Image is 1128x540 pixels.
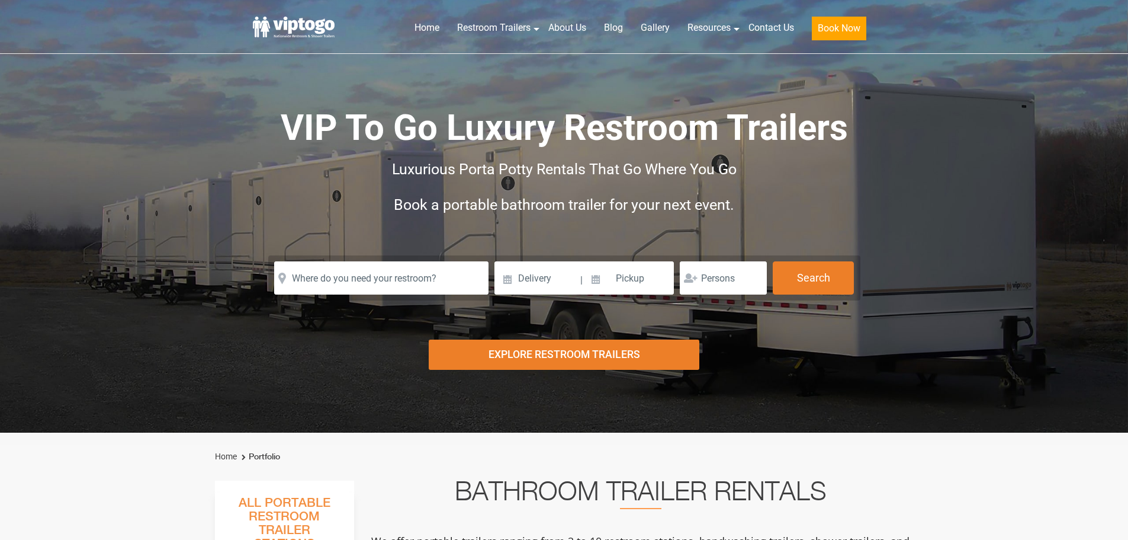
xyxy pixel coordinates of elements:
a: Restroom Trailers [448,15,539,41]
button: Search [773,261,854,295]
input: Where do you need your restroom? [274,261,489,295]
div: Explore Restroom Trailers [429,340,699,370]
span: Book a portable bathroom trailer for your next event. [394,196,734,213]
a: Contact Us [740,15,803,41]
li: Portfolio [239,450,280,464]
span: Luxurious Porta Potty Rentals That Go Where You Go [392,161,737,178]
a: Home [406,15,448,41]
a: Home [215,452,237,461]
input: Delivery [494,261,579,295]
button: Book Now [812,17,866,40]
a: Resources [679,15,740,41]
span: VIP To Go Luxury Restroom Trailers [281,107,848,149]
a: Book Now [803,15,875,47]
input: Persons [680,261,767,295]
a: About Us [539,15,595,41]
a: Gallery [632,15,679,41]
a: Blog [595,15,632,41]
input: Pickup [584,261,674,295]
h2: Bathroom Trailer Rentals [370,481,911,509]
span: | [580,261,583,299]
